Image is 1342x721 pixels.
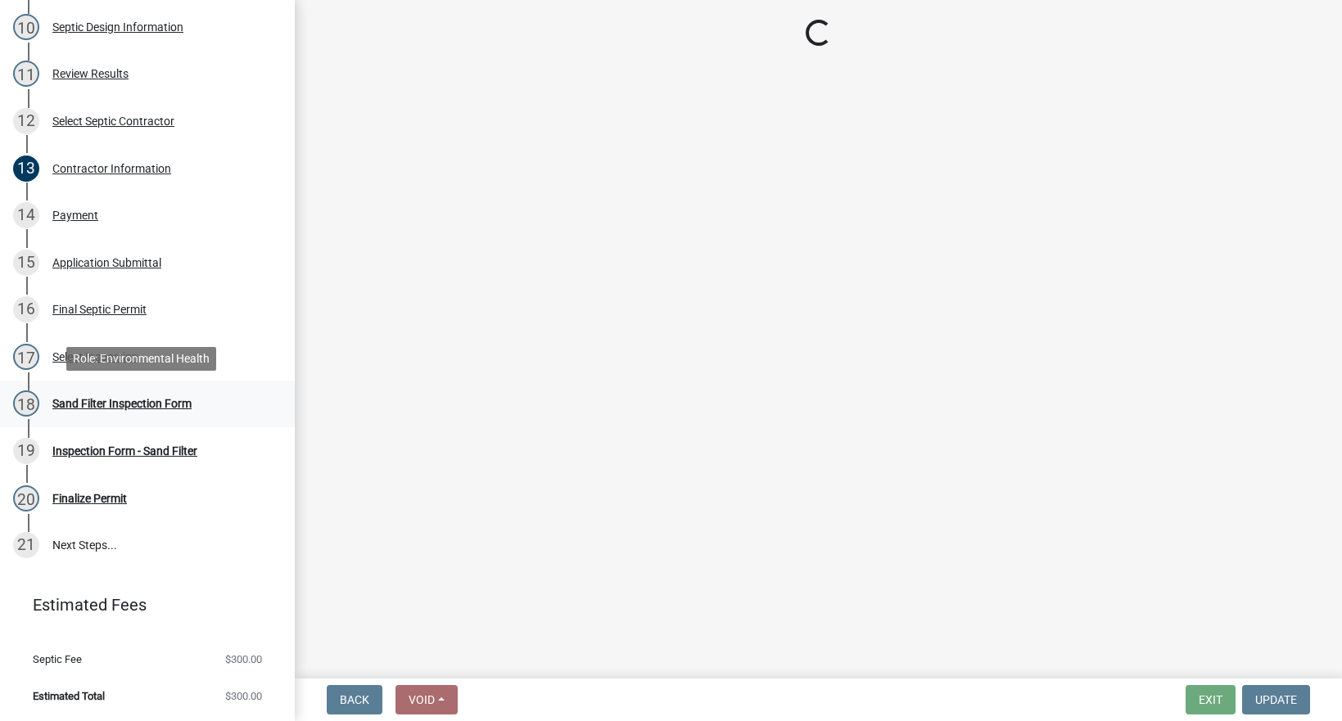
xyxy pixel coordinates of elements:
span: Estimated Total [33,691,105,701]
div: 15 [13,250,39,276]
div: 14 [13,202,39,228]
div: Inspection Form - Sand Filter [52,445,197,457]
div: 11 [13,61,39,87]
div: Role: Environmental Health [66,347,216,371]
button: Void [395,685,458,714]
span: $300.00 [225,654,262,665]
div: Finalize Permit [52,493,127,504]
div: 18 [13,390,39,417]
button: Exit [1186,685,1236,714]
div: Septic Design Information [52,21,183,33]
span: Septic Fee [33,654,82,665]
button: Back [327,685,382,714]
div: 16 [13,296,39,322]
div: 20 [13,485,39,511]
div: Sand Filter Inspection Form [52,398,192,409]
span: Back [340,693,369,706]
div: 19 [13,438,39,464]
div: Final Septic Permit [52,304,147,315]
div: 13 [13,155,39,182]
div: Select Septic Contractor [52,115,174,127]
div: Application Submittal [52,257,161,268]
span: Void [409,693,435,706]
div: 21 [13,532,39,558]
div: Payment [52,210,98,221]
div: 10 [13,14,39,40]
div: Review Results [52,68,129,79]
div: Contractor Information [52,163,171,174]
div: 17 [13,344,39,370]
span: $300.00 [225,691,262,701]
div: 12 [13,108,39,134]
a: Estimated Fees [13,588,269,621]
span: Update [1255,693,1297,706]
div: Select Inspection [52,351,138,363]
button: Update [1242,685,1310,714]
